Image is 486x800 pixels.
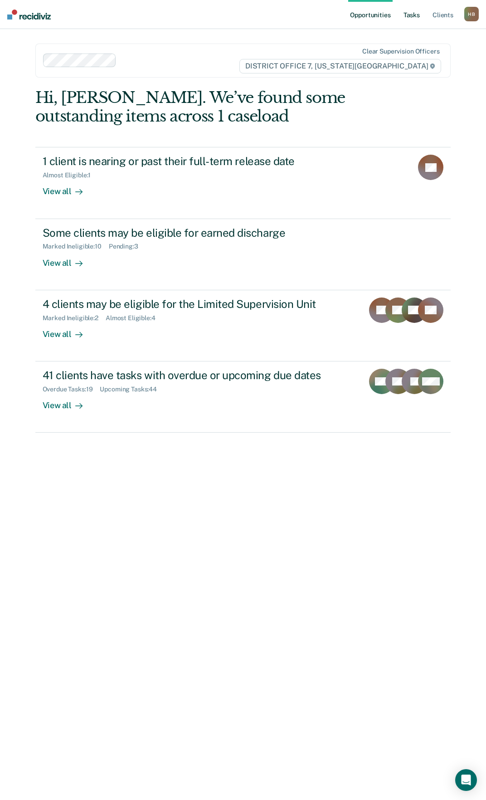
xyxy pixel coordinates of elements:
[43,155,361,168] div: 1 client is nearing or past their full-term release date
[43,314,106,322] div: Marked Ineligible : 2
[43,243,109,250] div: Marked Ineligible : 10
[43,250,93,268] div: View all
[43,369,357,382] div: 41 clients have tasks with overdue or upcoming due dates
[35,219,451,290] a: Some clients may be eligible for earned dischargeMarked Ineligible:10Pending:3View all
[7,10,51,20] img: Recidiviz
[43,393,93,411] div: View all
[43,298,357,311] div: 4 clients may be eligible for the Limited Supervision Unit
[109,243,146,250] div: Pending : 3
[464,7,479,21] div: H B
[35,290,451,361] a: 4 clients may be eligible for the Limited Supervision UnitMarked Ineligible:2Almost Eligible:4Vie...
[35,88,368,126] div: Hi, [PERSON_NAME]. We’ve found some outstanding items across 1 caseload
[455,769,477,791] div: Open Intercom Messenger
[100,385,164,393] div: Upcoming Tasks : 44
[43,171,98,179] div: Almost Eligible : 1
[362,48,439,55] div: Clear supervision officers
[35,147,451,219] a: 1 client is nearing or past their full-term release dateAlmost Eligible:1View all
[239,59,441,73] span: DISTRICT OFFICE 7, [US_STATE][GEOGRAPHIC_DATA]
[43,179,93,197] div: View all
[35,361,451,433] a: 41 clients have tasks with overdue or upcoming due datesOverdue Tasks:19Upcoming Tasks:44View all
[464,7,479,21] button: HB
[43,226,361,239] div: Some clients may be eligible for earned discharge
[43,322,93,339] div: View all
[43,385,100,393] div: Overdue Tasks : 19
[106,314,163,322] div: Almost Eligible : 4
